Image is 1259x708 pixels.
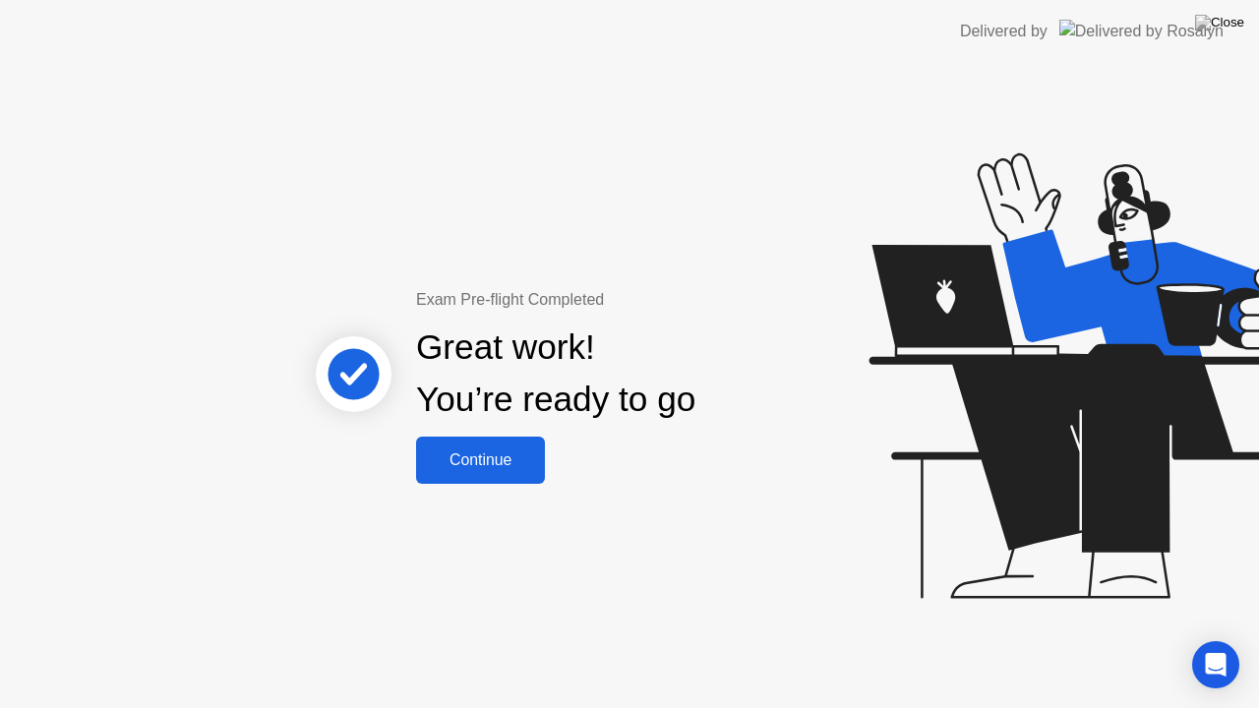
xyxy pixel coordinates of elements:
div: Exam Pre-flight Completed [416,288,822,312]
img: Delivered by Rosalyn [1059,20,1224,42]
div: Continue [422,451,539,469]
div: Delivered by [960,20,1048,43]
div: Great work! You’re ready to go [416,322,695,426]
img: Close [1195,15,1244,30]
button: Continue [416,437,545,484]
div: Open Intercom Messenger [1192,641,1239,688]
